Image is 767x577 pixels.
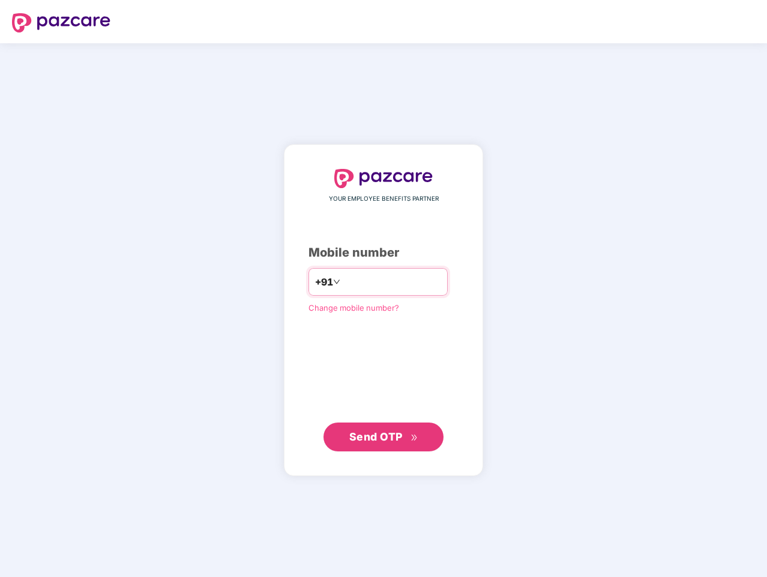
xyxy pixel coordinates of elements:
div: Mobile number [308,243,459,262]
button: Send OTPdouble-right [323,423,444,451]
img: logo [12,13,110,32]
span: YOUR EMPLOYEE BENEFITS PARTNER [329,194,439,204]
span: Send OTP [349,430,403,443]
span: double-right [411,434,418,442]
span: down [333,278,340,285]
a: Change mobile number? [308,303,399,313]
span: +91 [315,275,333,290]
img: logo [334,169,433,188]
